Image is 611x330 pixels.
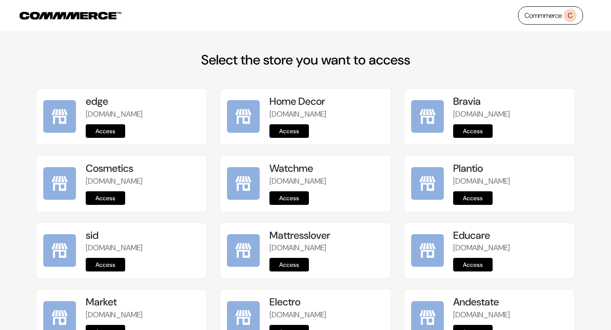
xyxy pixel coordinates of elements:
[86,258,125,271] a: Access
[453,242,567,254] p: [DOMAIN_NAME]
[411,234,444,267] img: Educare
[86,309,200,321] p: [DOMAIN_NAME]
[86,176,200,187] p: [DOMAIN_NAME]
[227,234,260,267] img: Mattresslover
[269,191,309,205] a: Access
[453,109,567,120] p: [DOMAIN_NAME]
[269,242,384,254] p: [DOMAIN_NAME]
[86,124,125,138] a: Access
[269,95,384,108] h5: Home Decor
[453,95,567,108] h5: Bravia
[227,167,260,200] img: Watchme
[453,176,567,187] p: [DOMAIN_NAME]
[518,6,583,25] a: CommmerceC
[86,191,125,205] a: Access
[86,162,200,175] h5: Cosmetics
[86,242,200,254] p: [DOMAIN_NAME]
[86,109,200,120] p: [DOMAIN_NAME]
[269,162,384,175] h5: Watchme
[411,167,444,200] img: Plantio
[453,229,567,242] h5: Educare
[43,167,76,200] img: Cosmetics
[36,52,575,68] h2: Select the store you want to access
[269,309,384,321] p: [DOMAIN_NAME]
[43,100,76,133] img: edge
[269,176,384,187] p: [DOMAIN_NAME]
[269,109,384,120] p: [DOMAIN_NAME]
[453,124,493,138] a: Access
[86,95,200,108] h5: edge
[43,234,76,267] img: sid
[453,162,567,175] h5: Plantio
[563,9,577,22] span: C
[453,296,567,308] h5: Andestate
[86,296,200,308] h5: Market
[269,229,384,242] h5: Mattresslover
[269,124,309,138] a: Access
[453,258,493,271] a: Access
[227,100,260,133] img: Home Decor
[269,258,309,271] a: Access
[411,100,444,133] img: Bravia
[20,12,121,20] img: COMMMERCE
[453,191,493,205] a: Access
[86,229,200,242] h5: sid
[453,309,567,321] p: [DOMAIN_NAME]
[269,296,384,308] h5: Electro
